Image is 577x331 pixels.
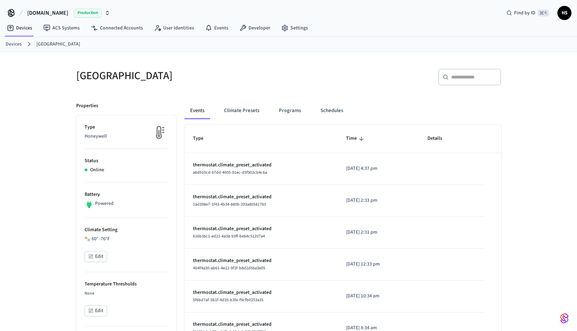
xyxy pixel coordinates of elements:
a: Settings [276,22,313,34]
span: Production [74,8,102,18]
button: Schedules [315,102,349,119]
p: Online [90,166,104,174]
span: ab8910cd-67dd-4005-91ec-d5f902cb4c6a [193,170,267,175]
p: thermostat.climate_preset_activated [193,289,330,296]
span: [DOMAIN_NAME] [27,9,68,17]
div: Find by ID⌘ K [501,7,555,19]
span: Type [193,133,212,144]
a: Devices [1,22,38,34]
p: Battery [85,191,168,198]
p: [DATE] 2:33 pm [346,197,411,204]
p: [DATE] 2:31 pm [346,229,411,236]
p: [DATE] 4:37 pm [346,165,411,172]
p: thermostat.climate_preset_activated [193,161,330,169]
span: None [85,290,94,296]
span: Details [427,133,451,144]
a: Connected Accounts [85,22,149,34]
img: Heat Cool [85,236,90,242]
p: Properties [76,102,98,110]
span: HS [558,7,571,19]
p: thermostat.climate_preset_activated [193,193,330,201]
button: HS [557,6,571,20]
h5: [GEOGRAPHIC_DATA] [76,69,284,83]
p: Temperature Thresholds [85,281,168,288]
img: SeamLogoGradient.69752ec5.svg [560,313,569,324]
button: Events [185,102,210,119]
span: 616b36c1-ed22-4a38-93ff-be64c51207a4 [193,233,265,239]
p: Honeywell [85,133,168,140]
span: ⌘ K [538,9,549,16]
span: Find by ID [514,9,535,16]
a: [GEOGRAPHIC_DATA] [36,41,80,48]
button: Climate Presets [218,102,265,119]
span: 1ad398e7-1f43-4b34-880b-293a80581783 [193,201,266,207]
a: ACS Systems [38,22,85,34]
a: Developer [234,22,276,34]
div: 60 ° - 76 °F [85,235,168,243]
p: [DATE] 12:33 pm [346,261,411,268]
a: User Identities [149,22,200,34]
span: Time [346,133,366,144]
p: Climate Setting [85,226,168,234]
p: Powered [95,200,114,207]
p: Type [85,124,168,131]
span: 5f6bd7af-5b1f-4d35-b3fe-f9cfb0253a35 [193,297,264,303]
span: 4b4f4a30-ab61-4e12-9f3f-b8d2d56a3e05 [193,265,265,271]
a: Events [200,22,234,34]
button: Edit [85,305,107,316]
button: Programs [273,102,306,119]
button: Edit [85,251,107,262]
a: Devices [6,41,22,48]
p: [DATE] 10:34 am [346,292,411,300]
p: Status [85,157,168,165]
img: thermostat_fallback [150,124,168,141]
p: thermostat.climate_preset_activated [193,257,330,264]
p: thermostat.climate_preset_activated [193,321,330,328]
p: thermostat.climate_preset_activated [193,225,330,233]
